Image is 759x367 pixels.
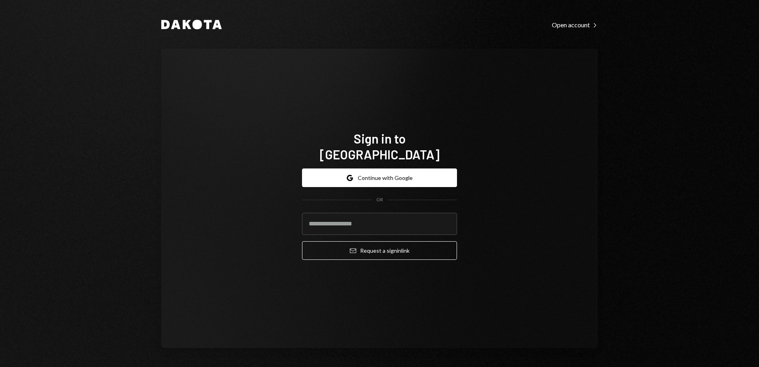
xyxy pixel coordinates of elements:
[302,131,457,162] h1: Sign in to [GEOGRAPHIC_DATA]
[552,21,598,29] div: Open account
[376,197,383,203] div: OR
[552,20,598,29] a: Open account
[302,168,457,187] button: Continue with Google
[302,241,457,260] button: Request a signinlink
